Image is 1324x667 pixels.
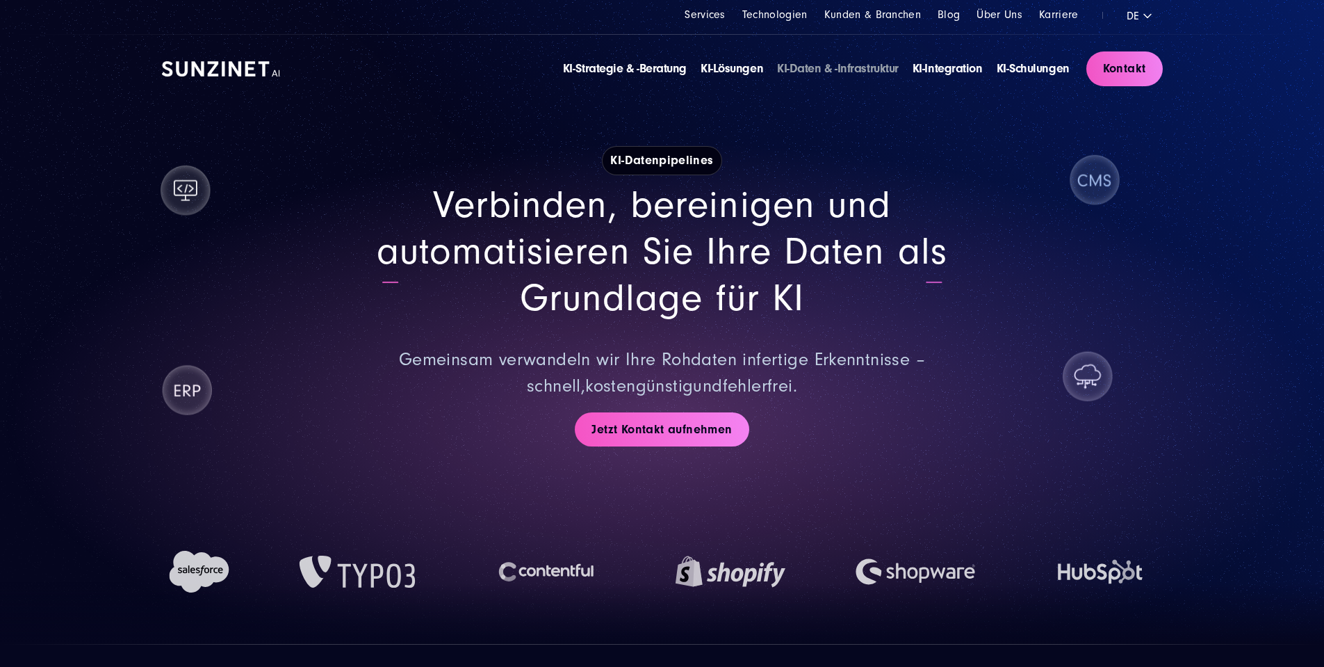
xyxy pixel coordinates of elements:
span: Gemeinsam verwandeln wir Ihre Rohdaten in [399,349,756,370]
a: KI-Schulungen [997,61,1070,76]
span: Erkenntnisse – [815,349,926,370]
a: KI-Lösungen [701,61,763,76]
a: Technologien [742,8,808,21]
img: Shopware Logo | KI-Datenpipelines von SUNZINET [855,527,976,617]
a: KI-Integration [913,61,983,76]
a: Kontakt [1086,51,1163,86]
img: SUNZINET AI Logo [162,61,280,77]
a: KI-Daten & -Infrastruktur [777,61,899,76]
h1: KI-Datenpipelines [602,146,721,175]
img: Contentful Logo | KI-Datenpipelines von SUNZINET [485,527,605,617]
span: kostengünstig [585,376,693,396]
a: Blog [938,8,960,21]
span: , [581,376,585,396]
a: Services [685,8,726,21]
img: Shopify Logo | KI-Datenpipelines von SUNZINET [676,527,785,617]
img: TYPO3 Logo | KI-Datenpipelines von SUNZINET [299,527,416,617]
span: und [693,376,722,396]
div: Navigation Menu [685,7,1078,23]
span: fertige [756,349,808,370]
img: Salesforce Logo | KI-Datenpipelines von SUNZINET [169,527,229,617]
a: Karriere [1039,8,1079,21]
span: schnell [527,376,581,396]
a: Über Uns [976,8,1022,21]
div: Navigation Menu [563,60,1070,78]
img: HubSpot Logo | KI-Datenpipelines von SUNZINET [1045,527,1155,617]
span: fehlerfrei. [723,376,797,396]
a: KI-Strategie & -Beratung [563,61,687,76]
a: Jetzt Kontakt aufnehmen [575,412,749,447]
span: Verbinden, bereinigen und automatisieren Sie Ihre Daten als Grundlage für KI [377,183,947,319]
a: Kunden & Branchen [824,8,921,21]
